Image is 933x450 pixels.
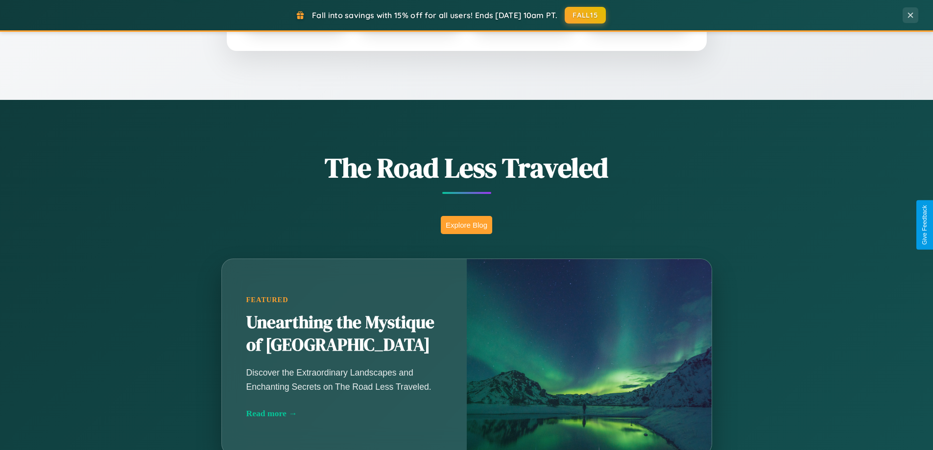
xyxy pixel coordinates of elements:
div: Featured [246,296,442,304]
div: Give Feedback [921,205,928,245]
div: Read more → [246,408,442,419]
span: Fall into savings with 15% off for all users! Ends [DATE] 10am PT. [312,10,557,20]
button: Explore Blog [441,216,492,234]
h2: Unearthing the Mystique of [GEOGRAPHIC_DATA] [246,311,442,356]
h1: The Road Less Traveled [173,149,761,187]
p: Discover the Extraordinary Landscapes and Enchanting Secrets on The Road Less Traveled. [246,366,442,393]
button: FALL15 [565,7,606,24]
